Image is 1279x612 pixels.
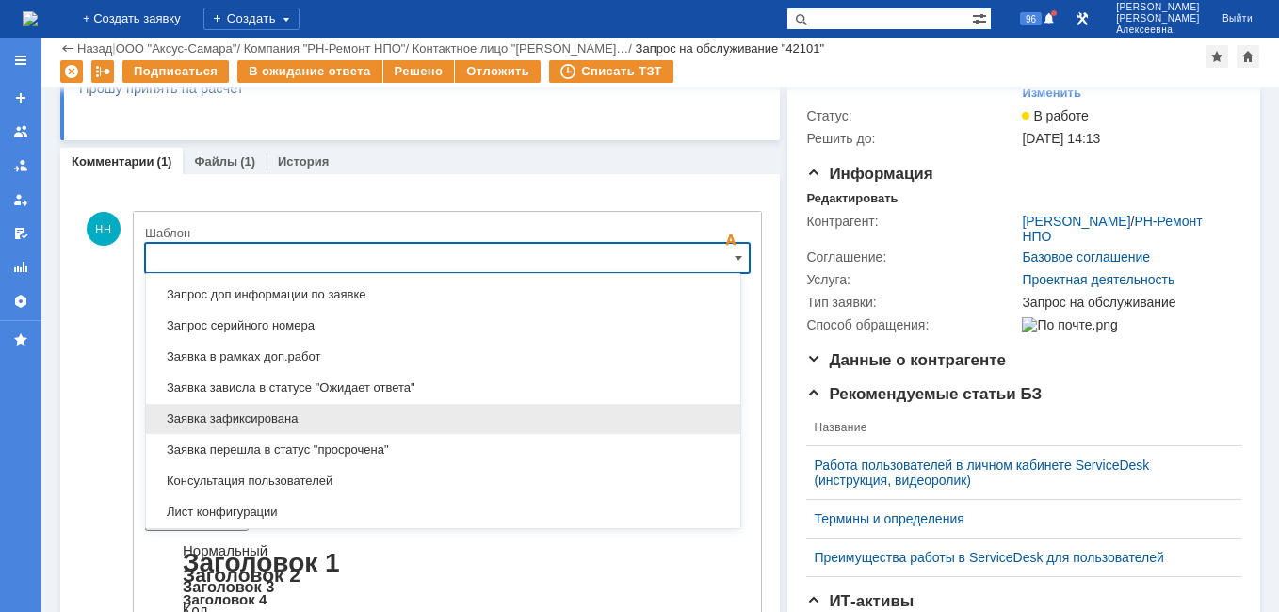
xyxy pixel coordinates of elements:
span: ИТ-активы [806,592,914,610]
div: | [112,40,115,55]
div: / [413,41,636,56]
a: Заявки на командах [6,117,36,147]
div: Удалить [60,60,83,83]
span: [DATE] 14:13 [1022,131,1100,146]
span: Заявка зафиксирована [157,411,729,427]
div: / [1022,214,1233,244]
a: Заголовок 1 [183,548,340,577]
span: Запрос серийного номера [157,318,729,333]
span: [PERSON_NAME] [1116,2,1200,13]
span: В работе [1022,108,1088,123]
a: Заявки в моей ответственности [6,151,36,181]
a: Мои согласования [6,218,36,249]
img: logo [23,11,38,26]
div: / [244,41,413,56]
span: Запрос доп информации по заявке [157,287,729,302]
span: Заявка в рамках доп.работ [157,349,729,364]
span: НН [87,212,121,246]
a: Файлы [194,154,237,169]
span: Расширенный поиск [972,8,991,26]
a: ООО "Аксус-Самара" [116,41,237,56]
a: [PERSON_NAME] [1022,214,1130,229]
div: (1) [157,154,172,169]
span: [PERSON_NAME] [1116,13,1200,24]
span: 96 [1020,12,1042,25]
a: Назад [77,41,112,56]
div: Контрагент: [806,214,1018,229]
div: Сделать домашней страницей [1237,45,1259,68]
div: (1) [240,154,255,169]
a: История [278,154,329,169]
a: Настройки [6,286,36,316]
a: Заголовок 4 [183,591,267,607]
span: Лист конфигурации [157,505,729,520]
div: Способ обращения: [806,317,1018,332]
th: Название [806,410,1226,446]
a: Мои заявки [6,185,36,215]
a: Перейти на домашнюю страницу [23,11,38,26]
div: Статус: [806,108,1018,123]
div: Запрос на обслуживание [1022,295,1233,310]
a: Заголовок 2 [183,564,300,586]
a: Комментарии [72,154,154,169]
a: Контактное лицо "[PERSON_NAME]… [413,41,629,56]
a: Базовое соглашение [1022,250,1150,265]
div: Шаблон [145,227,746,239]
span: Заявка перешла в статус "просрочена" [157,443,729,458]
div: / [116,41,244,56]
img: По почте.png [1022,317,1117,332]
strong: [EMAIL_ADDRESS][DOMAIN_NAME] [54,109,345,128]
a: Отчеты [6,252,36,282]
div: Работа с массовостью [91,60,114,83]
span: Заявка зависла в статусе "Ожидает ответа" [157,380,729,395]
div: Изменить [1022,86,1081,101]
div: Тип заявки: [806,295,1018,310]
span: Алексеевна [1116,24,1200,36]
a: Нормальный [183,542,267,558]
a: Создать заявку [6,83,36,113]
a: Компания "РН-Ремонт НПО" [244,41,406,56]
a: Термины и определения [814,511,1219,526]
div: Создать [203,8,300,30]
div: Добавить в избранное [1206,45,1228,68]
div: Услуга: [806,272,1018,287]
a: Проектная деятельность [1022,272,1174,287]
div: Соглашение: [806,250,1018,265]
span: Консультация пользователей [157,474,729,489]
div: Решить до: [806,131,1018,146]
a: Преимущества работы в ServiceDesk для пользователей [814,550,1219,565]
a: Заголовок 3 [183,578,274,595]
a: Перейти в интерфейс администратора [1071,8,1093,30]
span: Скрыть панель инструментов [720,229,742,251]
a: РН-Ремонт НПО [1022,214,1202,244]
span: Данные о контрагенте [806,351,1006,369]
span: Информация [806,165,932,183]
a: Работа пользователей в личном кабинете ServiceDesk (инструкция, видеоролик) [814,458,1219,488]
div: Редактировать [806,191,898,206]
div: Запрос на обслуживание "42101" [636,41,825,56]
a: [EMAIL_ADDRESS][DOMAIN_NAME] [54,112,345,127]
span: Рекомендуемые статьи БЗ [806,385,1042,403]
